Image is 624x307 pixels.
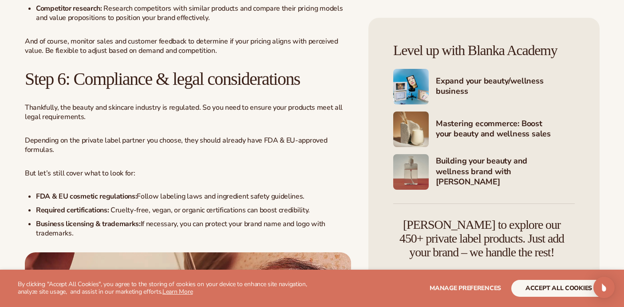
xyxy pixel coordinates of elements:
h4: Expand your beauty/wellness business [436,76,575,98]
span: And of course, monitor sales and customer feedback to determine if your pricing aligns with perce... [25,36,338,56]
p: By clicking "Accept All Cookies", you agree to the storing of cookies on your device to enhance s... [18,281,320,296]
span: Cruelty-free, vegan, or organic certifications can boost credibility. [111,205,310,215]
span: But let’s still cover what to look for: [25,168,135,178]
strong: FDA & EU cosmetic regulations: [36,191,137,201]
a: Learn More [162,287,193,296]
h4: [PERSON_NAME] to explore our 450+ private label products. Just add your brand – we handle the rest! [393,218,570,259]
span: Depending on the private label partner you choose, they should already have FDA & EU-approved for... [25,136,327,155]
a: Shopify Image 5 Building your beauty and wellness brand with [PERSON_NAME] [393,154,575,190]
a: Shopify Image 4 Mastering ecommerce: Boost your beauty and wellness sales [393,112,575,147]
h4: Mastering ecommerce: Boost your beauty and wellness sales [436,119,575,140]
strong: Required certifications: [36,205,109,215]
span: Manage preferences [430,284,501,292]
span: Follow labeling laws and ingredient safety guidelines. [137,191,304,201]
h4: Level up with Blanka Academy [393,43,575,58]
span: If necessary, you can protect your brand name and logo with trademarks. [36,219,325,238]
img: Shopify Image 4 [393,112,429,147]
button: Manage preferences [430,280,501,297]
img: Shopify Image 3 [393,69,429,104]
span: Step 6: Compliance & legal considerations [25,69,300,89]
strong: Business licensing & trademarks: [36,219,141,229]
div: Open Intercom Messenger [593,277,615,298]
h4: Building your beauty and wellness brand with [PERSON_NAME] [436,156,575,188]
button: accept all cookies [511,280,606,297]
a: Shopify Image 3 Expand your beauty/wellness business [393,69,575,104]
img: Shopify Image 5 [393,154,429,190]
span: Thankfully, the beauty and skincare industry is regulated. So you need to ensure your products me... [25,103,343,122]
span: Research competitors with similar products and compare their pricing models and value proposition... [36,4,343,23]
strong: Competitor research: [36,4,102,13]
